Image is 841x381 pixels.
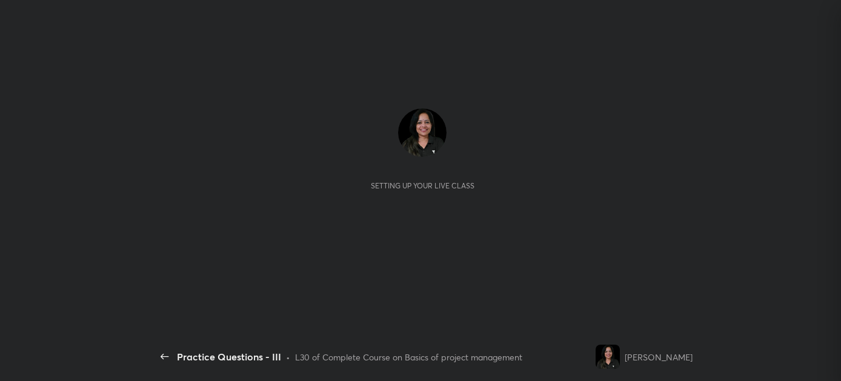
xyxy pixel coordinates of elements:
img: e08afb1adbab4fda801bfe2e535ac9a4.jpg [398,108,447,157]
div: • [286,351,290,363]
div: Setting up your live class [371,181,474,190]
div: L30 of Complete Course on Basics of project management [295,351,522,363]
div: Practice Questions - III [177,350,281,364]
img: e08afb1adbab4fda801bfe2e535ac9a4.jpg [596,345,620,369]
div: [PERSON_NAME] [625,351,693,363]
